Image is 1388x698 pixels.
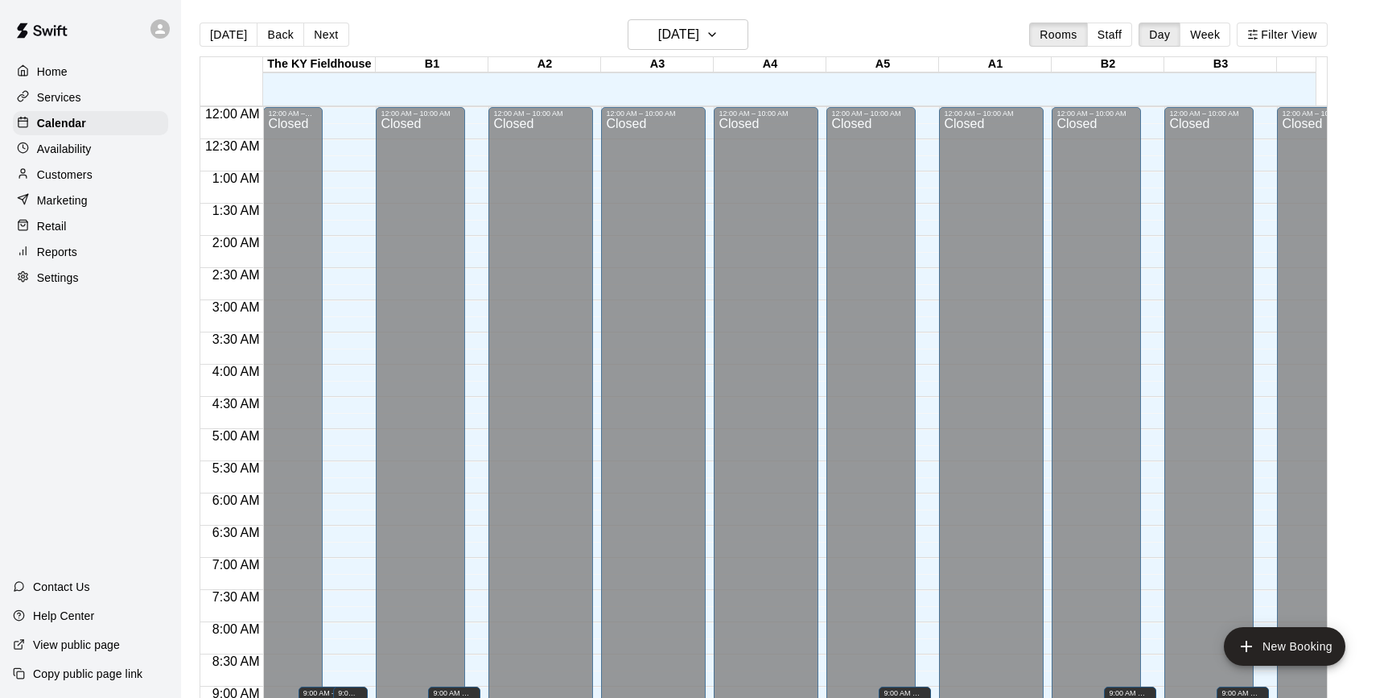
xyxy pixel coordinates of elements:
[488,57,601,72] div: A2
[1052,57,1164,72] div: B2
[13,240,168,264] a: Reports
[33,637,120,653] p: View public page
[37,270,79,286] p: Settings
[208,332,264,346] span: 3:30 AM
[37,192,88,209] p: Marketing
[1221,689,1264,697] div: 9:00 AM – 11:30 PM
[658,23,699,46] h6: [DATE]
[33,666,142,682] p: Copy public page link
[13,266,168,290] a: Settings
[13,214,168,238] a: Retail
[376,57,488,72] div: B1
[208,558,264,572] span: 7:00 AM
[303,689,353,697] div: 9:00 AM – 11:30 PM
[601,57,714,72] div: A3
[1056,109,1136,118] div: 12:00 AM – 10:00 AM
[606,109,701,118] div: 12:00 AM – 10:00 AM
[1087,23,1133,47] button: Staff
[208,365,264,378] span: 4:00 AM
[1029,23,1087,47] button: Rooms
[208,204,264,217] span: 1:30 AM
[1237,23,1327,47] button: Filter View
[201,139,264,153] span: 12:30 AM
[1139,23,1180,47] button: Day
[13,188,168,213] a: Marketing
[303,23,348,47] button: Next
[201,107,264,121] span: 12:00 AM
[208,236,264,250] span: 2:00 AM
[826,57,939,72] div: A5
[33,579,90,595] p: Contact Us
[37,244,77,260] p: Reports
[883,689,926,697] div: 9:00 AM – 9:00 PM
[13,163,168,187] a: Customers
[1282,109,1361,118] div: 12:00 AM – 10:00 AM
[1164,57,1277,72] div: B3
[628,19,748,50] button: [DATE]
[208,655,264,668] span: 8:30 AM
[719,109,813,118] div: 12:00 AM – 10:00 AM
[13,60,168,84] a: Home
[714,57,826,72] div: A4
[33,608,94,624] p: Help Center
[1180,23,1230,47] button: Week
[208,590,264,604] span: 7:30 AM
[37,218,67,234] p: Retail
[37,167,93,183] p: Customers
[257,23,304,47] button: Back
[493,109,588,118] div: 12:00 AM – 10:00 AM
[37,89,81,105] p: Services
[208,429,264,443] span: 5:00 AM
[939,57,1052,72] div: A1
[944,109,1039,118] div: 12:00 AM – 10:00 AM
[1169,109,1249,118] div: 12:00 AM – 10:00 AM
[13,111,168,135] a: Calendar
[13,137,168,161] a: Availability
[208,494,264,507] span: 6:00 AM
[831,109,911,118] div: 12:00 AM – 10:00 AM
[208,397,264,411] span: 4:30 AM
[1224,627,1345,666] button: add
[208,526,264,539] span: 6:30 AM
[381,109,460,118] div: 12:00 AM – 10:00 AM
[208,268,264,282] span: 2:30 AM
[433,689,476,697] div: 9:00 AM – 11:30 PM
[208,171,264,185] span: 1:00 AM
[13,85,168,109] a: Services
[263,57,376,72] div: The KY Fieldhouse
[338,689,363,697] div: 9:00 AM – 9:00 PM
[208,461,264,475] span: 5:30 AM
[208,300,264,314] span: 3:00 AM
[208,622,264,636] span: 8:00 AM
[200,23,257,47] button: [DATE]
[37,141,92,157] p: Availability
[1109,689,1151,697] div: 9:00 AM – 11:30 PM
[37,64,68,80] p: Home
[37,115,86,131] p: Calendar
[268,109,318,118] div: 12:00 AM – 10:00 AM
